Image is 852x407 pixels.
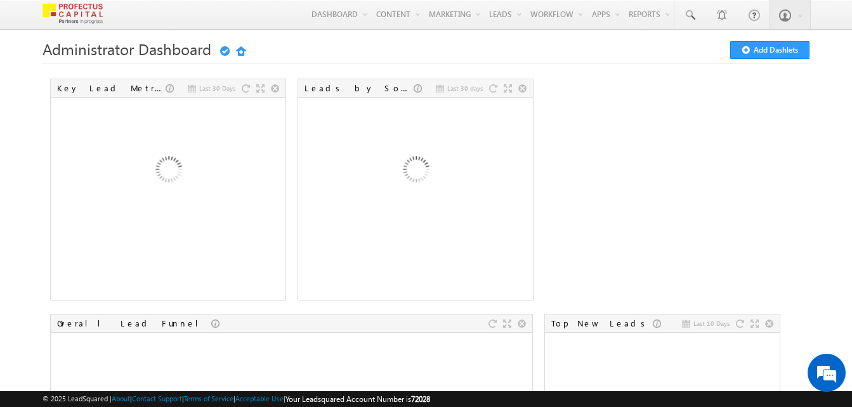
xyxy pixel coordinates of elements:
[100,103,236,240] img: Loading...
[347,103,483,240] img: Loading...
[184,394,233,403] a: Terms of Service
[112,394,130,403] a: About
[57,82,166,94] div: Key Lead Metrics
[551,318,653,329] div: Top New Leads
[199,82,235,94] span: Last 30 Days
[411,394,430,404] span: 72028
[730,41,809,59] button: Add Dashlets
[43,39,211,59] span: Administrator Dashboard
[43,393,430,405] span: © 2025 LeadSquared | | | | |
[305,82,414,94] div: Leads by Sources
[693,318,730,329] span: Last 10 Days
[43,3,103,25] img: Custom Logo
[285,394,430,404] span: Your Leadsquared Account Number is
[57,318,211,329] div: Overall Lead Funnel
[447,82,483,94] span: Last 30 days
[235,394,284,403] a: Acceptable Use
[132,394,182,403] a: Contact Support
